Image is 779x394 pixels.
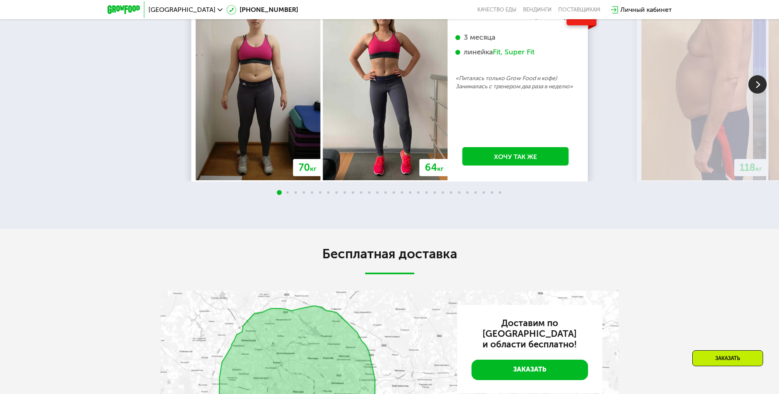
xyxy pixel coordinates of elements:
[477,7,516,13] a: Качество еды
[493,47,534,57] div: Fit, Super Fit
[227,5,298,15] a: [PHONE_NUMBER]
[471,360,588,380] a: Заказать
[293,159,322,176] div: 70
[456,33,576,42] div: 3 месяца
[471,318,588,350] h3: Доставим по [GEOGRAPHIC_DATA] и области бесплатно!
[148,7,216,13] span: [GEOGRAPHIC_DATA]
[310,165,317,172] span: кг
[756,165,762,172] span: кг
[558,7,600,13] div: поставщикам
[437,165,444,172] span: кг
[456,74,576,91] p: «Питалась только Grow Food и кофе) Занималась с тренером два раза в неделю»
[748,75,767,94] img: Slide right
[420,159,449,176] div: 64
[734,159,768,176] div: 118
[523,7,552,13] a: Вендинги
[692,350,763,366] div: Заказать
[620,5,672,15] div: Личный кабинет
[456,47,576,57] div: линейка
[462,147,569,166] a: Хочу так же
[161,246,619,262] h2: Бесплатная доставка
